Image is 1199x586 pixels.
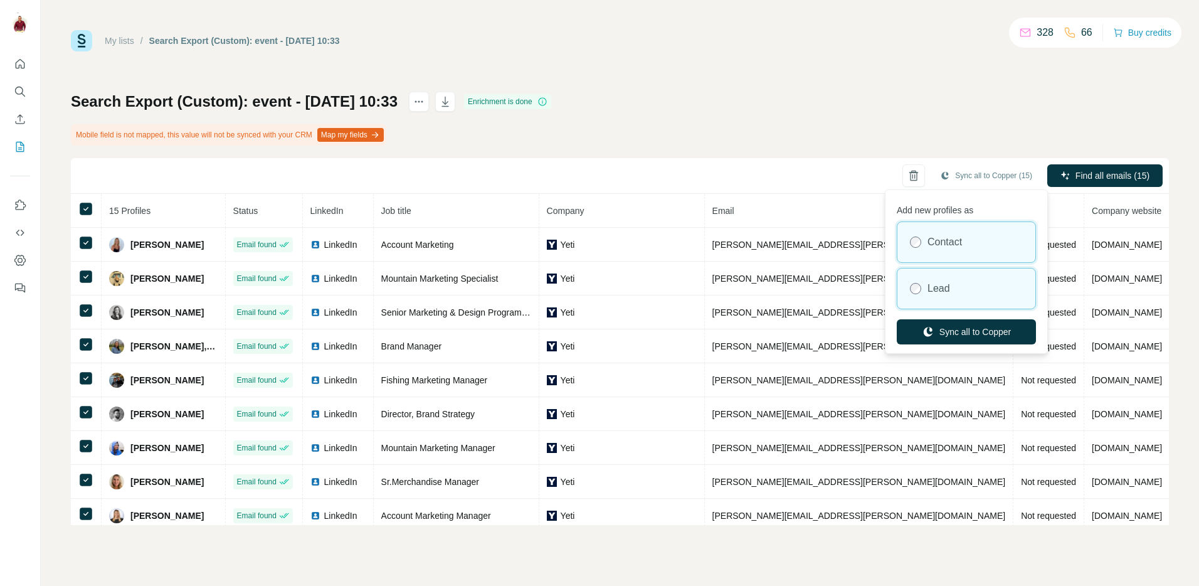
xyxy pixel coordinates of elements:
[897,199,1036,216] p: Add new profiles as
[10,108,30,131] button: Enrich CSV
[237,375,277,386] span: Email found
[130,306,204,319] span: [PERSON_NAME]
[927,281,950,296] label: Lead
[547,375,557,385] img: company-logo
[109,373,124,388] img: Avatar
[71,92,398,112] h1: Search Export (Custom): event - [DATE] 10:33
[547,511,557,521] img: company-logo
[310,409,320,419] img: LinkedIn logo
[324,509,357,522] span: LinkedIn
[561,238,575,251] span: Yeti
[130,238,204,251] span: [PERSON_NAME]
[324,306,357,319] span: LinkedIn
[547,477,557,487] img: company-logo
[897,319,1036,344] button: Sync all to Copper
[561,306,575,319] span: Yeti
[324,476,357,488] span: LinkedIn
[561,340,575,353] span: Yeti
[10,136,30,158] button: My lists
[10,13,30,33] img: Avatar
[1092,409,1162,419] span: [DOMAIN_NAME]
[1021,443,1076,453] span: Not requested
[130,340,218,353] span: [PERSON_NAME], M.Ed.
[10,53,30,75] button: Quick start
[464,94,551,109] div: Enrichment is done
[561,374,575,386] span: Yeti
[1092,274,1162,284] span: [DOMAIN_NAME]
[1092,443,1162,453] span: [DOMAIN_NAME]
[381,409,475,419] span: Director, Brand Strategy
[310,206,344,216] span: LinkedIn
[1021,375,1076,385] span: Not requested
[712,240,1006,250] span: [PERSON_NAME][EMAIL_ADDRESS][PERSON_NAME][DOMAIN_NAME]
[310,375,320,385] img: LinkedIn logo
[561,442,575,454] span: Yeti
[130,509,204,522] span: [PERSON_NAME]
[1113,24,1171,41] button: Buy credits
[1092,206,1161,216] span: Company website
[381,274,499,284] span: Mountain Marketing Specialist
[310,307,320,317] img: LinkedIn logo
[547,443,557,453] img: company-logo
[324,374,357,386] span: LinkedIn
[310,511,320,521] img: LinkedIn logo
[381,443,495,453] span: Mountain Marketing Manager
[71,30,92,51] img: Surfe Logo
[712,341,1006,351] span: [PERSON_NAME][EMAIL_ADDRESS][PERSON_NAME][DOMAIN_NAME]
[1092,511,1162,521] span: [DOMAIN_NAME]
[324,340,357,353] span: LinkedIn
[109,206,151,216] span: 15 Profiles
[1092,477,1162,487] span: [DOMAIN_NAME]
[1021,240,1076,250] span: Not requested
[1092,240,1162,250] span: [DOMAIN_NAME]
[105,36,134,46] a: My lists
[547,307,557,317] img: company-logo
[547,409,557,419] img: company-logo
[547,274,557,284] img: company-logo
[237,307,277,318] span: Email found
[1092,375,1162,385] span: [DOMAIN_NAME]
[324,272,357,285] span: LinkedIn
[149,35,340,47] div: Search Export (Custom): event - [DATE] 10:33
[547,341,557,351] img: company-logo
[109,508,124,523] img: Avatar
[712,307,1006,317] span: [PERSON_NAME][EMAIL_ADDRESS][PERSON_NAME][DOMAIN_NAME]
[561,509,575,522] span: Yeti
[1092,341,1162,351] span: [DOMAIN_NAME]
[1037,25,1054,40] p: 328
[109,271,124,286] img: Avatar
[237,442,277,454] span: Email found
[1047,164,1163,187] button: Find all emails (15)
[233,206,258,216] span: Status
[109,237,124,252] img: Avatar
[381,511,491,521] span: Account Marketing Manager
[927,235,962,250] label: Contact
[10,80,30,103] button: Search
[381,477,479,487] span: Sr.Merchandise Manager
[1021,477,1076,487] span: Not requested
[381,375,488,385] span: Fishing Marketing Manager
[1021,307,1076,317] span: Not requested
[109,474,124,489] img: Avatar
[10,277,30,299] button: Feedback
[712,409,1006,419] span: [PERSON_NAME][EMAIL_ADDRESS][PERSON_NAME][DOMAIN_NAME]
[409,92,429,112] button: actions
[712,375,1006,385] span: [PERSON_NAME][EMAIL_ADDRESS][PERSON_NAME][DOMAIN_NAME]
[237,408,277,420] span: Email found
[317,128,384,142] button: Map my fields
[381,240,454,250] span: Account Marketing
[324,238,357,251] span: LinkedIn
[130,476,204,488] span: [PERSON_NAME]
[1081,25,1092,40] p: 66
[381,307,559,317] span: Senior Marketing & Design Program Manager
[1021,274,1076,284] span: Not requested
[109,339,124,354] img: Avatar
[237,476,277,487] span: Email found
[712,274,1006,284] span: [PERSON_NAME][EMAIL_ADDRESS][PERSON_NAME][DOMAIN_NAME]
[237,341,277,352] span: Email found
[1092,307,1162,317] span: [DOMAIN_NAME]
[140,35,143,47] li: /
[712,477,1006,487] span: [PERSON_NAME][EMAIL_ADDRESS][PERSON_NAME][DOMAIN_NAME]
[324,408,357,420] span: LinkedIn
[1021,341,1076,351] span: Not requested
